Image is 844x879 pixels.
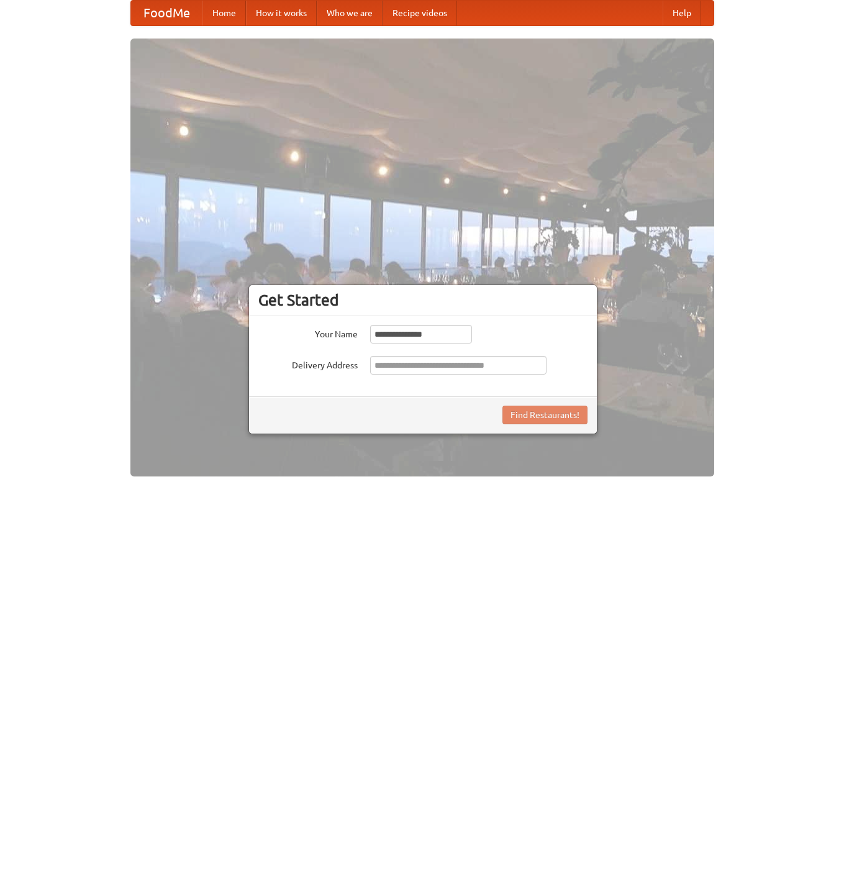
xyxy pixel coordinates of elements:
[258,291,588,309] h3: Get Started
[663,1,701,25] a: Help
[317,1,383,25] a: Who we are
[258,356,358,371] label: Delivery Address
[502,406,588,424] button: Find Restaurants!
[258,325,358,340] label: Your Name
[131,1,202,25] a: FoodMe
[202,1,246,25] a: Home
[246,1,317,25] a: How it works
[383,1,457,25] a: Recipe videos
